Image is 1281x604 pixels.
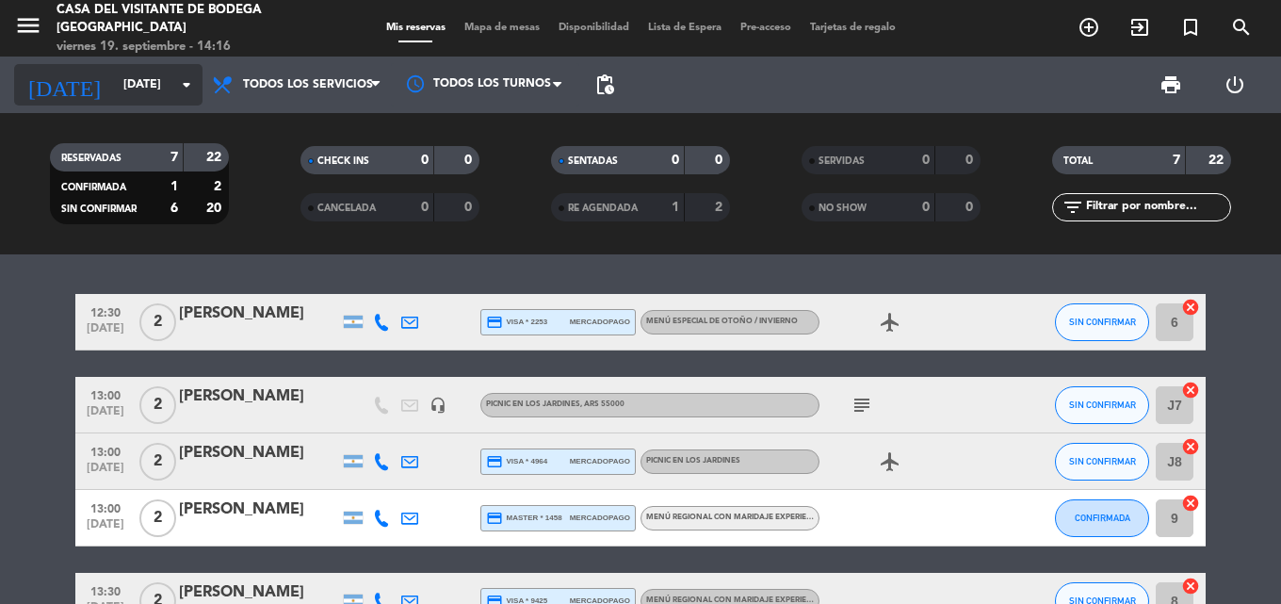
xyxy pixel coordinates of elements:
[1055,303,1149,341] button: SIN CONFIRMAR
[14,64,114,106] i: [DATE]
[568,156,618,166] span: SENTADAS
[139,386,176,424] span: 2
[1230,16,1253,39] i: search
[82,301,129,322] span: 12:30
[1181,437,1200,456] i: cancel
[639,23,731,33] span: Lista de Espera
[922,154,930,167] strong: 0
[486,510,562,527] span: master * 1458
[715,154,726,167] strong: 0
[1159,73,1182,96] span: print
[14,11,42,46] button: menu
[170,151,178,164] strong: 7
[175,73,198,96] i: arrow_drop_down
[580,400,624,408] span: , ARS 55000
[965,201,977,214] strong: 0
[801,23,905,33] span: Tarjetas de regalo
[1075,513,1130,523] span: CONFIRMADA
[464,201,476,214] strong: 0
[464,154,476,167] strong: 0
[179,302,339,326] div: [PERSON_NAME]
[1055,386,1149,424] button: SIN CONFIRMAR
[731,23,801,33] span: Pre-acceso
[317,204,376,213] span: CANCELADA
[922,201,930,214] strong: 0
[455,23,549,33] span: Mapa de mesas
[1084,197,1230,218] input: Filtrar por nombre...
[82,440,129,462] span: 13:00
[819,156,865,166] span: SERVIDAS
[170,180,178,193] strong: 1
[179,384,339,409] div: [PERSON_NAME]
[1173,154,1180,167] strong: 7
[715,201,726,214] strong: 2
[377,23,455,33] span: Mis reservas
[179,441,339,465] div: [PERSON_NAME]
[570,512,630,524] span: mercadopago
[61,183,126,192] span: CONFIRMADA
[568,204,638,213] span: RE AGENDADA
[139,499,176,537] span: 2
[593,73,616,96] span: pending_actions
[486,400,624,408] span: Picnic en los Jardines
[421,201,429,214] strong: 0
[170,202,178,215] strong: 6
[646,596,969,604] span: Menú Regional con maridaje Experiencia Zuccardi Valle de Uco · Identidad
[317,156,369,166] span: CHECK INS
[61,204,137,214] span: SIN CONFIRMAR
[214,180,225,193] strong: 2
[1181,381,1200,400] i: cancel
[646,457,740,465] span: Picnic en los Jardines
[1181,298,1200,317] i: cancel
[1078,16,1100,39] i: add_circle_outline
[486,314,503,331] i: credit_card
[82,405,129,427] span: [DATE]
[61,154,122,163] span: RESERVADAS
[243,78,373,91] span: Todos los servicios
[570,316,630,328] span: mercadopago
[672,201,679,214] strong: 1
[486,510,503,527] i: credit_card
[1224,73,1246,96] i: power_settings_new
[1055,499,1149,537] button: CONFIRMADA
[82,322,129,344] span: [DATE]
[1069,456,1136,466] span: SIN CONFIRMAR
[1179,16,1202,39] i: turned_in_not
[139,443,176,481] span: 2
[57,38,306,57] div: viernes 19. septiembre - 14:16
[486,453,503,470] i: credit_card
[82,497,129,518] span: 13:00
[14,11,42,40] i: menu
[1063,156,1093,166] span: TOTAL
[1208,154,1227,167] strong: 22
[1069,317,1136,327] span: SIN CONFIRMAR
[879,450,901,473] i: airplanemode_active
[965,154,977,167] strong: 0
[486,314,547,331] span: visa * 2253
[82,384,129,405] span: 13:00
[646,514,876,521] span: Menú Regional con maridaje Experiencia Santa Julia
[672,154,679,167] strong: 0
[819,204,867,213] span: NO SHOW
[1203,57,1267,113] div: LOG OUT
[570,455,630,467] span: mercadopago
[421,154,429,167] strong: 0
[646,318,798,325] span: Menú especial de otoño / invierno
[1181,494,1200,513] i: cancel
[206,202,225,215] strong: 20
[139,303,176,341] span: 2
[206,151,225,164] strong: 22
[430,397,446,414] i: headset_mic
[486,453,547,470] span: visa * 4964
[1062,196,1084,219] i: filter_list
[1069,400,1136,410] span: SIN CONFIRMAR
[1055,443,1149,481] button: SIN CONFIRMAR
[851,394,873,416] i: subject
[57,1,306,38] div: Casa del Visitante de Bodega [GEOGRAPHIC_DATA]
[1128,16,1151,39] i: exit_to_app
[82,462,129,483] span: [DATE]
[879,311,901,334] i: airplanemode_active
[82,518,129,540] span: [DATE]
[179,498,339,522] div: [PERSON_NAME]
[549,23,639,33] span: Disponibilidad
